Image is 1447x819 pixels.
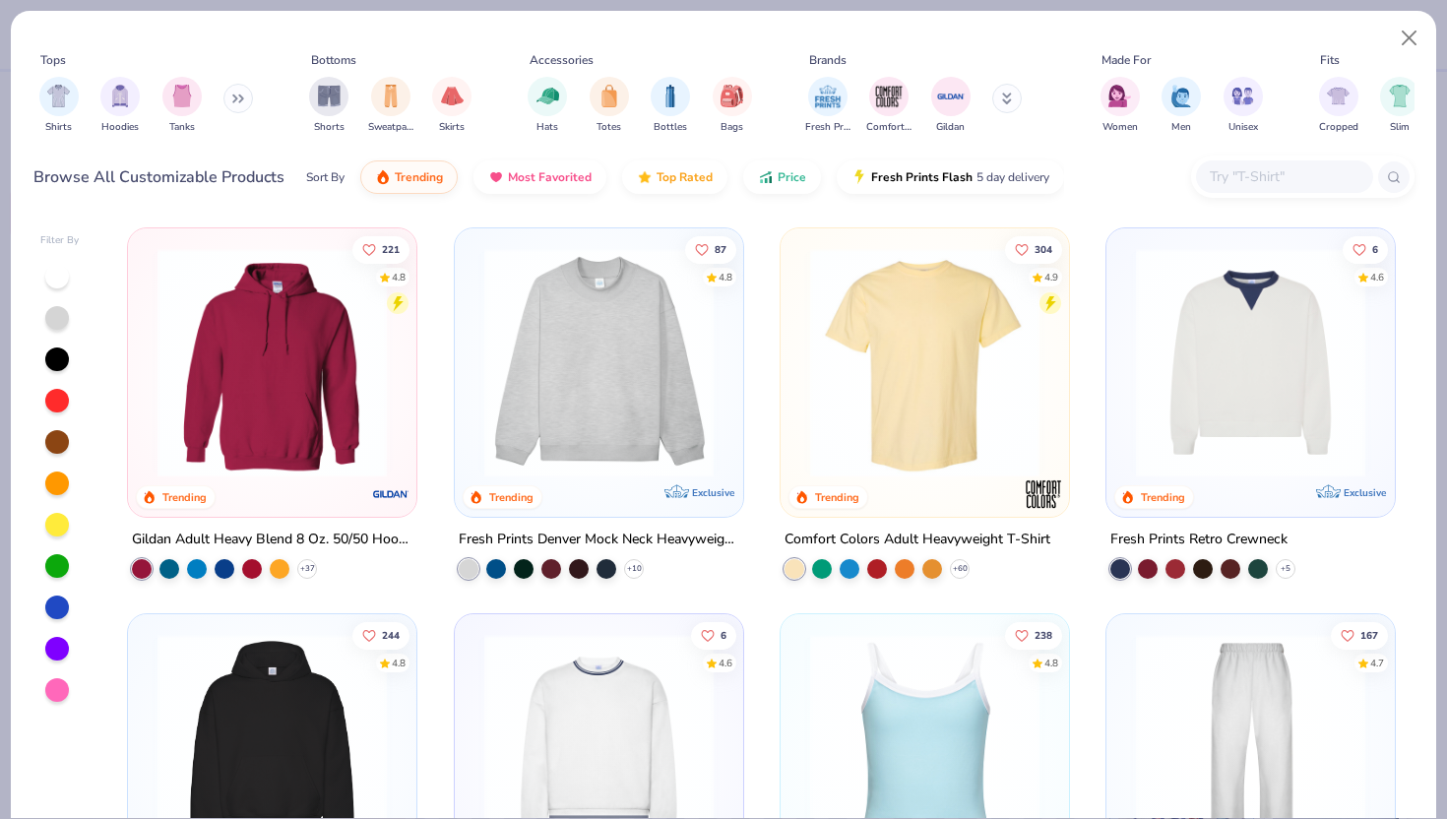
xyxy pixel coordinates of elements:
button: Like [690,622,735,650]
img: e55d29c3-c55d-459c-bfd9-9b1c499ab3c6 [1049,248,1298,477]
button: filter button [432,77,472,135]
img: Hats Image [536,85,559,107]
span: 238 [1035,631,1052,641]
img: a90f7c54-8796-4cb2-9d6e-4e9644cfe0fe [723,248,973,477]
img: 029b8af0-80e6-406f-9fdc-fdf898547912 [800,248,1049,477]
span: Trending [395,169,443,185]
img: Gildan logo [372,474,411,514]
div: filter for Unisex [1224,77,1263,135]
img: Hoodies Image [109,85,131,107]
div: Made For [1101,51,1151,69]
button: Like [1343,235,1388,263]
span: Gildan [936,120,965,135]
div: filter for Sweatpants [368,77,413,135]
img: Sweatpants Image [380,85,402,107]
span: Shirts [45,120,72,135]
button: Close [1391,20,1428,57]
span: Skirts [439,120,465,135]
button: filter button [309,77,348,135]
button: filter button [1224,77,1263,135]
div: filter for Hoodies [100,77,140,135]
div: 4.8 [392,270,406,284]
img: Shorts Image [318,85,341,107]
div: Sort By [306,168,345,186]
img: Skirts Image [441,85,464,107]
span: Most Favorited [508,169,592,185]
img: Tanks Image [171,85,193,107]
div: Filter By [40,233,80,248]
button: Like [352,622,409,650]
span: 6 [1372,244,1378,254]
button: filter button [528,77,567,135]
button: filter button [866,77,912,135]
span: Tanks [169,120,195,135]
div: Browse All Customizable Products [33,165,284,189]
div: 4.7 [1370,657,1384,671]
span: Women [1102,120,1138,135]
div: Fresh Prints Retro Crewneck [1110,528,1288,552]
button: filter button [1380,77,1419,135]
span: Slim [1390,120,1410,135]
div: filter for Bags [713,77,752,135]
div: filter for Tanks [162,77,202,135]
span: Men [1171,120,1191,135]
img: Totes Image [598,85,620,107]
div: Fresh Prints Denver Mock Neck Heavyweight Sweatshirt [459,528,739,552]
span: 304 [1035,244,1052,254]
button: filter button [1319,77,1358,135]
button: filter button [651,77,690,135]
span: 6 [720,631,725,641]
img: Comfort Colors logo [1024,474,1063,514]
div: Comfort Colors Adult Heavyweight T-Shirt [785,528,1050,552]
button: filter button [805,77,850,135]
span: + 5 [1281,563,1290,575]
img: Slim Image [1389,85,1411,107]
span: Top Rated [657,169,713,185]
span: Hoodies [101,120,139,135]
span: 5 day delivery [976,166,1049,189]
button: Trending [360,160,458,194]
span: Shorts [314,120,345,135]
div: Fits [1320,51,1340,69]
div: filter for Shorts [309,77,348,135]
button: Like [1005,622,1062,650]
img: Women Image [1108,85,1131,107]
div: 4.9 [1044,270,1058,284]
span: Price [778,169,806,185]
button: filter button [931,77,971,135]
div: filter for Totes [590,77,629,135]
div: filter for Shirts [39,77,79,135]
div: Bottoms [311,51,356,69]
div: 4.6 [1370,270,1384,284]
span: Totes [597,120,621,135]
div: Brands [809,51,847,69]
div: filter for Cropped [1319,77,1358,135]
button: filter button [1162,77,1201,135]
div: filter for Skirts [432,77,472,135]
span: Fresh Prints Flash [871,169,973,185]
span: Hats [536,120,558,135]
button: Top Rated [622,160,727,194]
img: Comfort Colors Image [874,82,904,111]
button: filter button [713,77,752,135]
img: Bottles Image [660,85,681,107]
button: filter button [590,77,629,135]
span: 87 [714,244,725,254]
button: filter button [162,77,202,135]
img: trending.gif [375,169,391,185]
span: Cropped [1319,120,1358,135]
img: most_fav.gif [488,169,504,185]
button: Like [1331,622,1388,650]
span: Exclusive [692,486,734,499]
img: 01756b78-01f6-4cc6-8d8a-3c30c1a0c8ac [148,248,397,477]
button: filter button [1101,77,1140,135]
span: 244 [382,631,400,641]
button: filter button [368,77,413,135]
div: 4.8 [392,657,406,671]
button: Like [684,235,735,263]
img: Gildan Image [936,82,966,111]
span: Fresh Prints [805,120,850,135]
img: Shirts Image [47,85,70,107]
div: Gildan Adult Heavy Blend 8 Oz. 50/50 Hooded Sweatshirt [132,528,412,552]
div: 4.8 [718,270,731,284]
